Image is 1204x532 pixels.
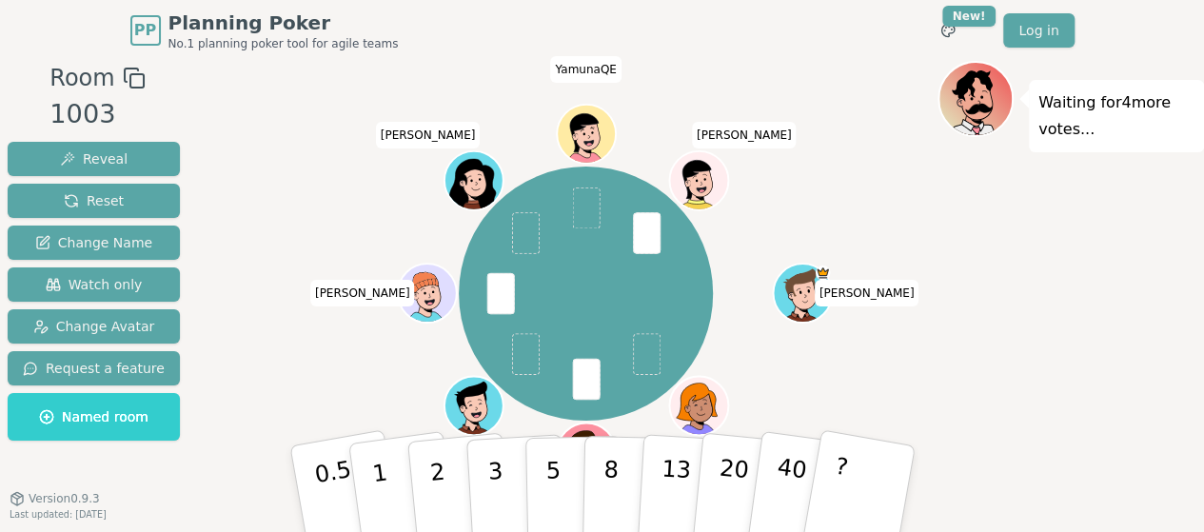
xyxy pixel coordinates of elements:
[134,19,156,42] span: PP
[310,280,415,306] span: Click to change your name
[931,13,965,48] button: New!
[29,491,100,506] span: Version 0.9.3
[815,280,919,306] span: Click to change your name
[49,61,114,95] span: Room
[550,56,621,83] span: Click to change your name
[8,142,180,176] button: Reveal
[8,393,180,441] button: Named room
[49,95,145,134] div: 1003
[23,359,165,378] span: Request a feature
[39,407,148,426] span: Named room
[8,309,180,344] button: Change Avatar
[692,122,797,148] span: Click to change your name
[10,491,100,506] button: Version0.9.3
[64,191,124,210] span: Reset
[376,122,481,148] span: Click to change your name
[8,267,180,302] button: Watch only
[8,226,180,260] button: Change Name
[1038,89,1194,143] p: Waiting for 4 more votes...
[1003,13,1074,48] a: Log in
[815,266,829,280] span: Colin is the host
[942,6,997,27] div: New!
[8,184,180,218] button: Reset
[10,509,107,520] span: Last updated: [DATE]
[8,351,180,385] button: Request a feature
[33,317,155,336] span: Change Avatar
[168,36,399,51] span: No.1 planning poker tool for agile teams
[35,233,152,252] span: Change Name
[60,149,128,168] span: Reveal
[46,275,143,294] span: Watch only
[130,10,399,51] a: PPPlanning PokerNo.1 planning poker tool for agile teams
[445,379,501,434] button: Click to change your avatar
[168,10,399,36] span: Planning Poker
